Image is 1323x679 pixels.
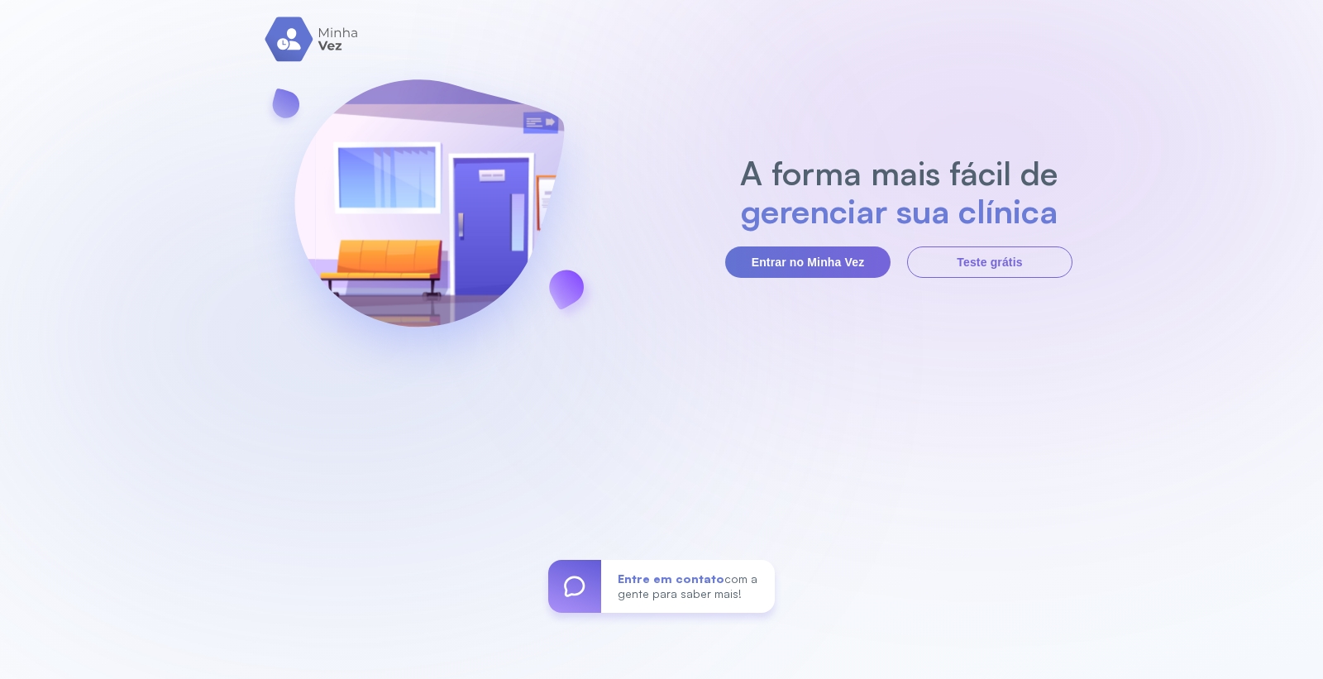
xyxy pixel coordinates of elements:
[907,246,1072,278] button: Teste grátis
[732,154,1067,192] h2: A forma mais fácil de
[618,571,724,586] span: Entre em contato
[251,36,608,395] img: banner-login.svg
[548,560,775,613] a: Entre em contatocom a gente para saber mais!
[725,246,891,278] button: Entrar no Minha Vez
[732,192,1067,230] h2: gerenciar sua clínica
[601,560,775,613] div: com a gente para saber mais!
[265,17,360,62] img: logo.svg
